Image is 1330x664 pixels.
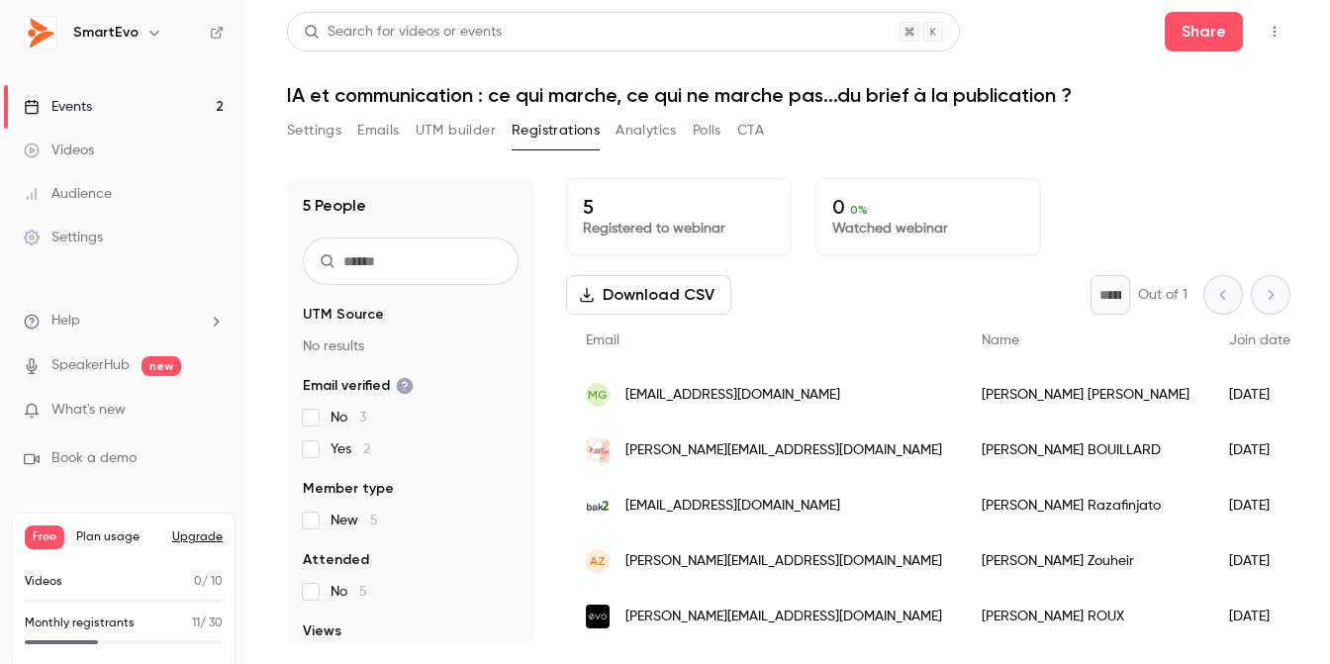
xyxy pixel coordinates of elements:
div: [DATE] [1209,589,1310,644]
span: Attended [303,550,369,570]
span: Free [25,525,64,549]
span: [PERSON_NAME][EMAIL_ADDRESS][DOMAIN_NAME] [625,607,942,627]
span: Email [586,333,619,347]
span: MG [588,386,608,404]
span: Help [51,311,80,332]
p: Monthly registrants [25,615,135,632]
div: [DATE] [1209,478,1310,533]
button: Registrations [512,115,600,146]
span: New [331,511,378,530]
div: [PERSON_NAME] BOUILLARD [962,423,1209,478]
button: Share [1165,12,1243,51]
h1: IA et communication : ce qui marche, ce qui ne marche pas...du brief à la publication ? [287,83,1290,107]
div: Events [24,97,92,117]
div: [PERSON_NAME] Zouheir [962,533,1209,589]
p: / 10 [194,573,223,591]
span: 3 [359,411,366,425]
span: 11 [192,617,200,629]
span: [EMAIL_ADDRESS][DOMAIN_NAME] [625,496,840,517]
span: Yes [331,439,370,459]
button: Analytics [616,115,677,146]
span: 0 % [850,203,868,217]
span: [PERSON_NAME][EMAIL_ADDRESS][DOMAIN_NAME] [625,440,942,461]
span: Plan usage [76,529,160,545]
span: Member type [303,479,394,499]
p: / 30 [192,615,223,632]
span: No [331,582,367,602]
button: CTA [737,115,764,146]
button: Download CSV [566,275,731,315]
p: Videos [25,573,62,591]
img: evolutioncom.eu [586,605,610,628]
button: Polls [693,115,721,146]
img: gazettelabo.fr [586,438,610,462]
p: Out of 1 [1138,285,1187,305]
p: Watched webinar [832,219,1024,238]
div: Search for videos or events [304,22,502,43]
div: [PERSON_NAME] Razafinjato [962,478,1209,533]
div: [DATE] [1209,533,1310,589]
p: Registered to webinar [583,219,775,238]
span: 5 [359,585,367,599]
span: Join date [1229,333,1290,347]
span: 0 [194,576,202,588]
span: What's new [51,400,126,421]
span: UTM Source [303,305,384,325]
div: Settings [24,228,103,247]
div: Videos [24,141,94,160]
div: [PERSON_NAME] ROUX [962,589,1209,644]
span: Book a demo [51,448,137,469]
button: Settings [287,115,341,146]
span: Email verified [303,376,414,396]
span: [PERSON_NAME][EMAIL_ADDRESS][DOMAIN_NAME] [625,551,942,572]
img: bak2.com [586,494,610,518]
span: [EMAIL_ADDRESS][DOMAIN_NAME] [625,385,840,406]
h1: 5 People [303,194,366,218]
span: Views [303,621,341,641]
span: AZ [590,552,606,570]
span: No [331,408,366,427]
button: UTM builder [416,115,496,146]
span: new [142,356,181,376]
div: Audience [24,184,112,204]
span: 2 [363,442,370,456]
a: SpeakerHub [51,355,130,376]
img: SmartEvo [25,17,56,48]
p: 0 [832,195,1024,219]
li: help-dropdown-opener [24,311,224,332]
div: [DATE] [1209,423,1310,478]
div: [DATE] [1209,367,1310,423]
h6: SmartEvo [73,23,139,43]
p: No results [303,336,519,356]
button: Emails [357,115,399,146]
span: Name [982,333,1019,347]
button: Upgrade [172,529,223,545]
div: [PERSON_NAME] [PERSON_NAME] [962,367,1209,423]
span: 5 [370,514,378,527]
p: 5 [583,195,775,219]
